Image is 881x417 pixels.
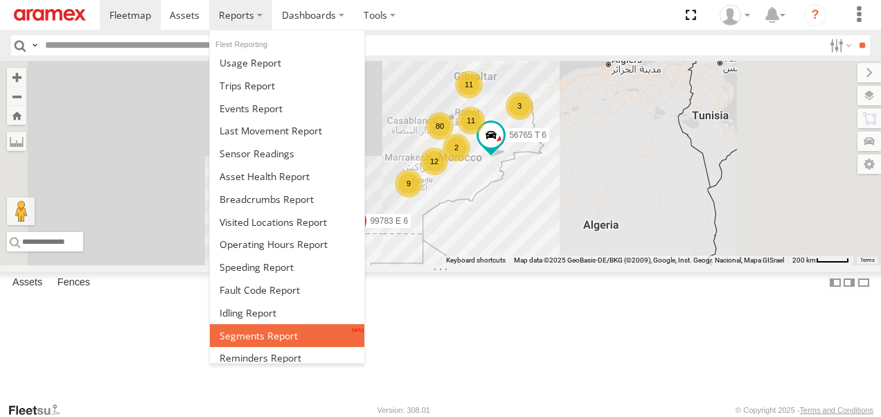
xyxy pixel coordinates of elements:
[51,273,97,292] label: Fences
[210,188,364,211] a: Breadcrumbs Report
[788,256,853,265] button: Map Scale: 200 km per 44 pixels
[7,106,26,125] button: Zoom Home
[395,170,422,197] div: 9
[715,5,755,26] div: Hicham Abourifa
[7,132,26,151] label: Measure
[377,406,430,414] div: Version: 308.01
[828,272,842,292] label: Dock Summary Table to the Left
[860,258,875,263] a: Terms (opens in new tab)
[210,278,364,301] a: Fault Code Report
[210,97,364,120] a: Full Events Report
[210,142,364,165] a: Sensor Readings
[7,87,26,106] button: Zoom out
[8,403,71,417] a: Visit our Website
[14,9,86,21] img: aramex-logo.svg
[455,71,483,98] div: 11
[736,406,873,414] div: © Copyright 2025 -
[7,197,35,225] button: Drag Pegman onto the map to open Street View
[6,273,49,292] label: Assets
[792,256,816,264] span: 200 km
[210,256,364,278] a: Fleet Speed Report
[857,154,881,174] label: Map Settings
[800,406,873,414] a: Terms and Conditions
[857,272,871,292] label: Hide Summary Table
[420,148,448,175] div: 12
[210,74,364,97] a: Trips Report
[426,112,454,140] div: 80
[210,165,364,188] a: Asset Health Report
[506,92,533,120] div: 3
[370,216,408,226] span: 99783 E 6
[210,119,364,142] a: Last Movement Report
[514,256,784,264] span: Map data ©2025 GeoBasis-DE/BKG (©2009), Google, Inst. Geogr. Nacional, Mapa GISrael
[457,107,485,134] div: 11
[842,272,856,292] label: Dock Summary Table to the Right
[509,130,546,139] span: 56765 T 6
[824,35,854,55] label: Search Filter Options
[210,211,364,233] a: Visited Locations Report
[210,233,364,256] a: Asset Operating Hours Report
[210,324,364,347] a: Segments Report
[7,68,26,87] button: Zoom in
[804,4,826,26] i: ?
[443,134,470,161] div: 2
[29,35,40,55] label: Search Query
[210,347,364,370] a: Reminders Report
[446,256,506,265] button: Keyboard shortcuts
[210,51,364,74] a: Usage Report
[210,301,364,324] a: Idling Report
